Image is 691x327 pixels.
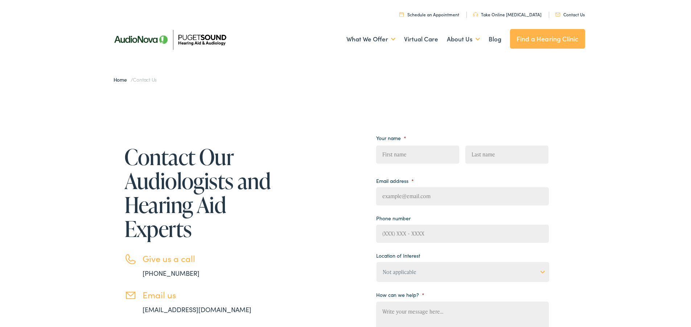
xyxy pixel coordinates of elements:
[465,146,548,164] input: Last name
[489,26,501,53] a: Blog
[376,291,424,298] label: How can we help?
[473,11,542,17] a: Take Online [MEDICAL_DATA]
[376,146,459,164] input: First name
[143,269,200,278] a: [PHONE_NUMBER]
[399,12,404,17] img: utility icon
[124,145,273,241] h1: Contact Our Audiologists and Hearing Aid Experts
[114,76,157,83] span: /
[346,26,395,53] a: What We Offer
[473,12,478,17] img: utility icon
[143,305,251,314] a: [EMAIL_ADDRESS][DOMAIN_NAME]
[376,135,406,141] label: Your name
[143,290,273,300] h3: Email us
[555,13,560,16] img: utility icon
[555,11,585,17] a: Contact Us
[404,26,438,53] a: Virtual Care
[376,187,549,205] input: example@email.com
[376,225,549,243] input: (XXX) XXX - XXXX
[133,76,157,83] span: Contact Us
[376,177,414,184] label: Email address
[143,253,273,264] h3: Give us a call
[114,76,131,83] a: Home
[399,11,459,17] a: Schedule an Appointment
[510,29,585,49] a: Find a Hearing Clinic
[376,215,411,221] label: Phone number
[447,26,480,53] a: About Us
[376,252,420,259] label: Location of Interest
